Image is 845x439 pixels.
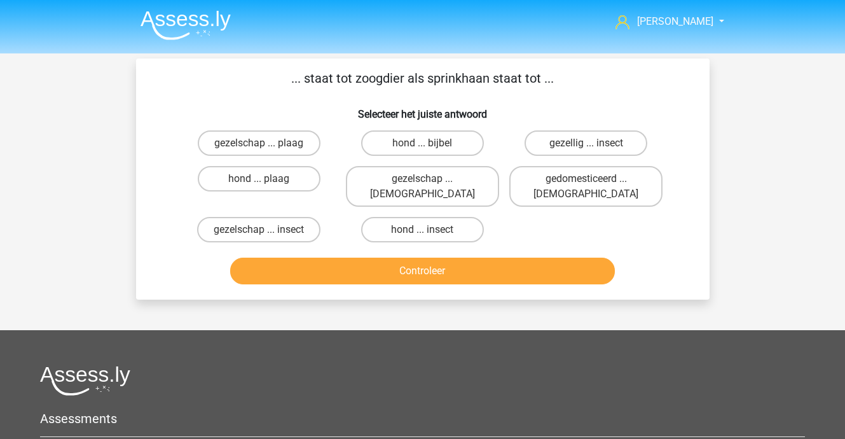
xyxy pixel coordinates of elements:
label: gezelschap ... plaag [198,130,320,156]
a: [PERSON_NAME] [610,14,715,29]
label: hond ... insect [361,217,484,242]
label: gedomesticeerd ... [DEMOGRAPHIC_DATA] [509,166,663,207]
h5: Assessments [40,411,805,426]
label: hond ... plaag [198,166,320,192]
span: [PERSON_NAME] [637,15,713,27]
img: Assessly logo [40,366,130,396]
label: gezelschap ... [DEMOGRAPHIC_DATA] [346,166,499,207]
label: gezellig ... insect [525,130,647,156]
label: gezelschap ... insect [197,217,320,242]
img: Assessly [141,10,231,40]
button: Controleer [230,258,615,284]
label: hond ... bijbel [361,130,484,156]
h6: Selecteer het juiste antwoord [156,98,689,120]
p: ... staat tot zoogdier als sprinkhaan staat tot ... [156,69,689,88]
